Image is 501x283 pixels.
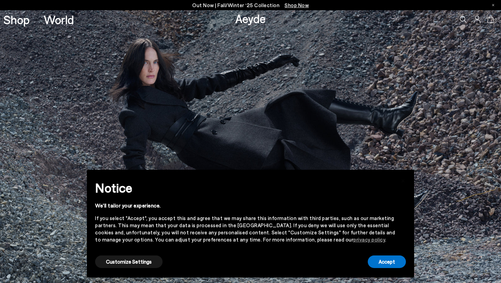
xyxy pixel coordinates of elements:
a: World [44,14,74,26]
span: Navigate to /collections/new-in [285,2,309,8]
div: If you select "Accept", you accept this and agree that we may share this information with third p... [95,215,395,243]
a: Aeyde [235,11,266,26]
a: Shop [3,14,30,26]
span: 0 [494,18,498,21]
span: × [401,175,406,185]
h2: Notice [95,179,395,197]
a: 0 [487,16,494,23]
button: Close this notice [395,172,411,188]
button: Customize Settings [95,255,163,268]
div: We'll tailor your experience. [95,202,395,209]
p: Out Now | Fall/Winter ‘25 Collection [192,1,309,10]
a: privacy policy [353,236,385,243]
button: Accept [368,255,406,268]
